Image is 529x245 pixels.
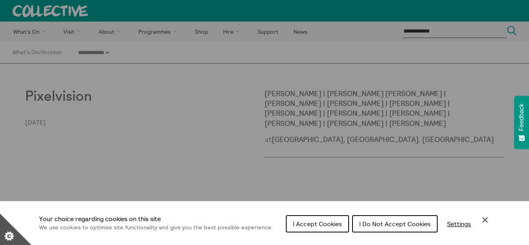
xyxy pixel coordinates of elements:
button: Settings [441,216,477,232]
button: I Accept Cookies [286,215,349,232]
button: I Do Not Accept Cookies [352,215,438,232]
span: Settings [447,220,471,228]
span: I Do Not Accept Cookies [359,220,431,228]
button: Feedback - Show survey [514,96,529,149]
span: Feedback [518,103,525,131]
button: Close Cookie Control [480,215,490,225]
p: We use cookies to optimise site functionality and give you the best possible experience. [39,223,273,232]
span: I Accept Cookies [293,220,342,228]
h1: Your choice regarding cookies on this site [39,214,273,223]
